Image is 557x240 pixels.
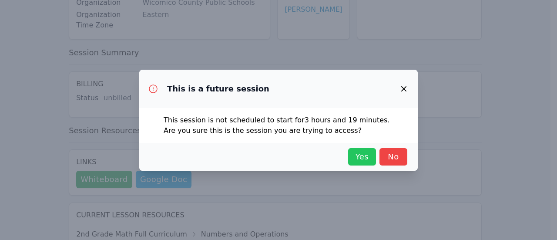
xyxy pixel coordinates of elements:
button: No [379,148,407,166]
p: This session is not scheduled to start for 3 hours and 19 minutes . Are you sure this is the sess... [164,115,393,136]
h3: This is a future session [167,84,269,94]
span: No [384,151,403,163]
span: Yes [352,151,372,163]
button: Yes [348,148,376,166]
